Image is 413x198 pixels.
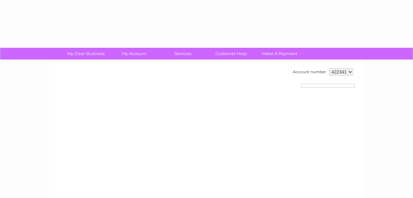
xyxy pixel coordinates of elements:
[291,67,328,77] td: Account number
[205,48,257,60] a: Customer Help
[156,48,209,60] a: Services
[60,48,112,60] a: My Clear Business
[253,48,306,60] a: Make A Payment
[108,48,161,60] a: My Account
